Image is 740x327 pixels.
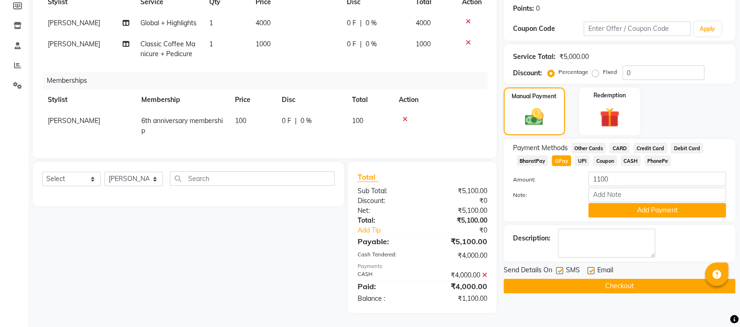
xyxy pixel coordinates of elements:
[170,171,335,186] input: Search
[350,216,422,225] div: Total:
[141,116,223,135] span: 6th anniversary membership
[422,186,494,196] div: ₹5,100.00
[584,22,690,36] input: Enter Offer / Coupon Code
[504,279,735,293] button: Checkout
[694,22,721,36] button: Apply
[422,196,494,206] div: ₹0
[366,39,377,49] span: 0 %
[422,216,494,225] div: ₹5,100.00
[513,143,568,153] span: Payment Methods
[256,19,271,27] span: 4000
[422,270,494,280] div: ₹4,000.00
[633,143,667,153] span: Credit Card
[559,52,589,62] div: ₹5,000.00
[422,281,494,292] div: ₹4,000.00
[593,91,626,100] label: Redemption
[504,265,552,277] span: Send Details On
[347,18,356,28] span: 0 F
[593,105,625,130] img: _gift.svg
[350,225,434,235] a: Add Tip
[434,225,494,235] div: ₹0
[393,89,487,110] th: Action
[513,233,550,243] div: Description:
[295,116,297,126] span: |
[350,294,422,304] div: Balance :
[558,68,588,76] label: Percentage
[506,175,582,184] label: Amount:
[416,19,431,27] span: 4000
[593,155,617,166] span: Coupon
[43,72,494,89] div: Memberships
[352,116,363,125] span: 100
[347,39,356,49] span: 0 F
[519,106,550,128] img: _cash.svg
[48,40,100,48] span: [PERSON_NAME]
[603,68,617,76] label: Fixed
[350,270,422,280] div: CASH
[588,188,726,202] input: Add Note
[513,68,542,78] div: Discount:
[140,19,197,27] span: Global + Highlights
[136,89,229,110] th: Membership
[416,40,431,48] span: 1000
[350,196,422,206] div: Discount:
[671,143,703,153] span: Debit Card
[48,19,100,27] span: [PERSON_NAME]
[512,92,557,101] label: Manual Payment
[229,89,276,110] th: Price
[422,294,494,304] div: ₹1,100.00
[276,89,346,110] th: Disc
[350,251,422,261] div: Cash Tendered:
[552,155,571,166] span: GPay
[346,89,393,110] th: Total
[609,143,630,153] span: CARD
[588,203,726,218] button: Add Payment
[422,206,494,216] div: ₹5,100.00
[575,155,589,166] span: UPI
[350,186,422,196] div: Sub Total:
[588,172,726,186] input: Amount
[48,116,100,125] span: [PERSON_NAME]
[140,40,195,58] span: Classic Coffee Manicure + Pedicure
[513,24,584,34] div: Coupon Code
[513,4,534,14] div: Points:
[422,236,494,247] div: ₹5,100.00
[513,52,556,62] div: Service Total:
[42,89,136,110] th: Stylist
[350,236,422,247] div: Payable:
[256,40,271,48] span: 1000
[357,262,487,270] div: Payments
[360,39,362,49] span: |
[350,281,422,292] div: Paid:
[300,116,312,126] span: 0 %
[422,251,494,261] div: ₹4,000.00
[517,155,549,166] span: BharatPay
[506,191,582,199] label: Note:
[360,18,362,28] span: |
[209,19,213,27] span: 1
[350,206,422,216] div: Net:
[209,40,213,48] span: 1
[357,172,379,182] span: Total
[645,155,671,166] span: PhonePe
[235,116,246,125] span: 100
[571,143,606,153] span: Other Cards
[566,265,580,277] span: SMS
[536,4,540,14] div: 0
[621,155,641,166] span: CASH
[597,265,613,277] span: Email
[366,18,377,28] span: 0 %
[282,116,291,126] span: 0 F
